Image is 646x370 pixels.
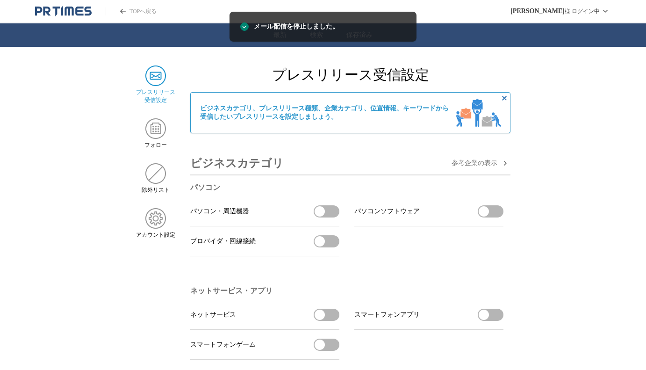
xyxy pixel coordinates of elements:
span: プレスリリース 受信設定 [136,88,175,104]
a: 除外リスト除外リスト [136,163,175,194]
img: 除外リスト [145,163,166,184]
button: 非表示にする [499,93,510,104]
img: アカウント設定 [145,208,166,229]
a: PR TIMESのトップページはこちら [35,6,92,17]
img: フォロー [145,118,166,139]
span: フォロー [144,141,167,149]
a: アカウント設定アカウント設定 [136,208,175,239]
span: ネットサービス [190,311,236,319]
span: プロバイダ・回線接続 [190,237,256,246]
span: パソコン・周辺機器 [190,207,249,216]
a: フォローフォロー [136,118,175,149]
span: スマートフォンゲーム [190,341,256,349]
h3: パソコン [190,183,503,193]
span: メール配信を停止しました。 [254,22,339,32]
span: スマートフォンアプリ [354,311,420,319]
a: PR TIMESのトップページはこちら [106,7,157,15]
img: プレスリリース 受信設定 [145,65,166,86]
span: ビジネスカテゴリ、プレスリリース種類、企業カテゴリ、位置情報、キーワードから 受信したいプレスリリースを設定しましょう。 [200,104,449,121]
span: 除外リスト [142,186,170,194]
span: パソコンソフトウェア [354,207,420,216]
span: [PERSON_NAME] [510,7,565,15]
span: アカウント設定 [136,231,175,239]
button: 参考企業の表示 [452,158,510,169]
h2: プレスリリース受信設定 [190,65,510,85]
h3: ビジネスカテゴリ [190,152,284,174]
span: 参考企業の 表示 [452,159,497,167]
a: プレスリリース 受信設定プレスリリース 受信設定 [136,65,175,104]
h3: ネットサービス・アプリ [190,286,503,296]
